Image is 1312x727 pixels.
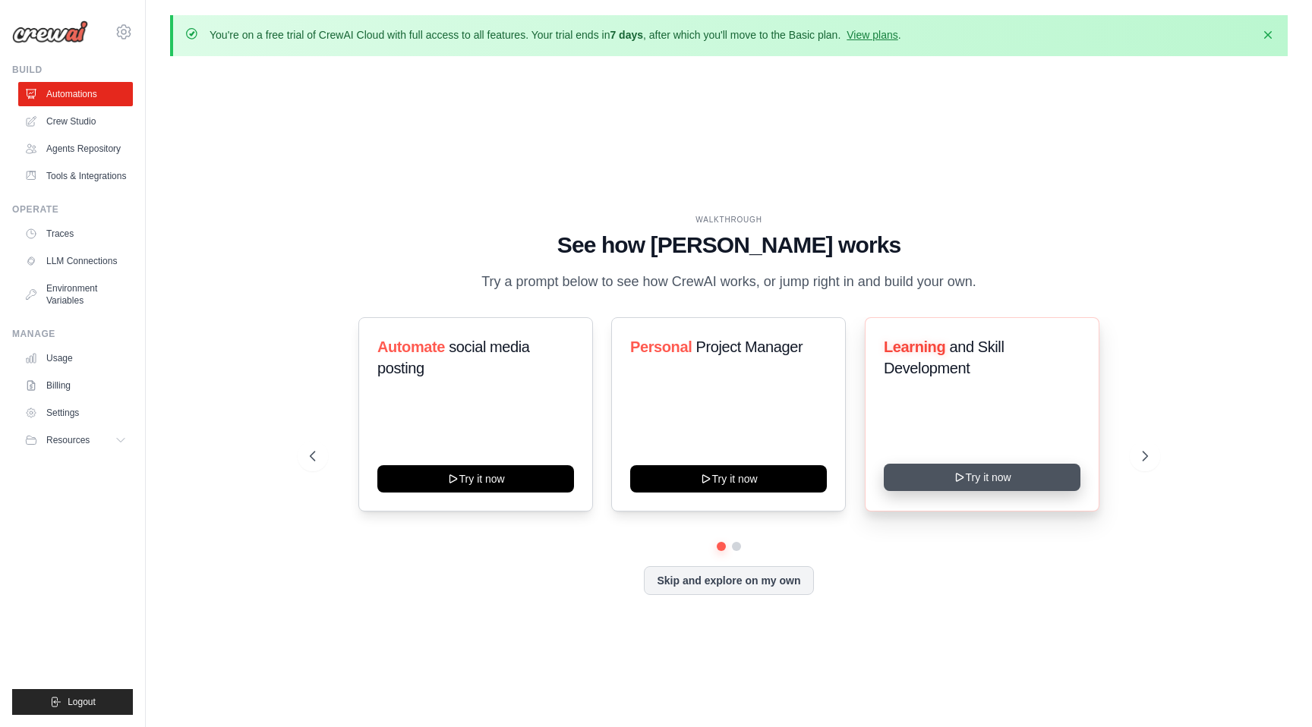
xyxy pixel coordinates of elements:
strong: 7 days [610,29,643,41]
a: Tools & Integrations [18,164,133,188]
button: Skip and explore on my own [644,566,813,595]
span: Resources [46,434,90,446]
a: Agents Repository [18,137,133,161]
img: Logo [12,20,88,43]
div: Build [12,64,133,76]
h1: See how [PERSON_NAME] works [310,231,1148,259]
span: and Skill Development [884,338,1004,376]
button: Try it now [630,465,827,493]
button: Try it now [884,464,1080,491]
a: Automations [18,82,133,106]
a: Billing [18,373,133,398]
a: View plans [847,29,897,41]
button: Try it now [377,465,574,493]
span: social media posting [377,338,530,376]
span: Automate [377,338,445,355]
button: Logout [12,689,133,715]
p: You're on a free trial of CrewAI Cloud with full access to all features. Your trial ends in , aft... [210,27,901,42]
a: Settings [18,401,133,425]
span: Logout [68,696,96,708]
iframe: Chat Widget [1236,654,1312,727]
div: Operate [12,203,133,216]
span: Learning [884,338,945,355]
a: LLM Connections [18,249,133,273]
a: Crew Studio [18,109,133,134]
span: Project Manager [696,338,803,355]
a: Traces [18,222,133,246]
span: Personal [630,338,692,355]
p: Try a prompt below to see how CrewAI works, or jump right in and build your own. [474,271,984,293]
a: Environment Variables [18,276,133,313]
button: Resources [18,428,133,452]
a: Usage [18,346,133,370]
div: WALKTHROUGH [310,214,1148,225]
div: Manage [12,328,133,340]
